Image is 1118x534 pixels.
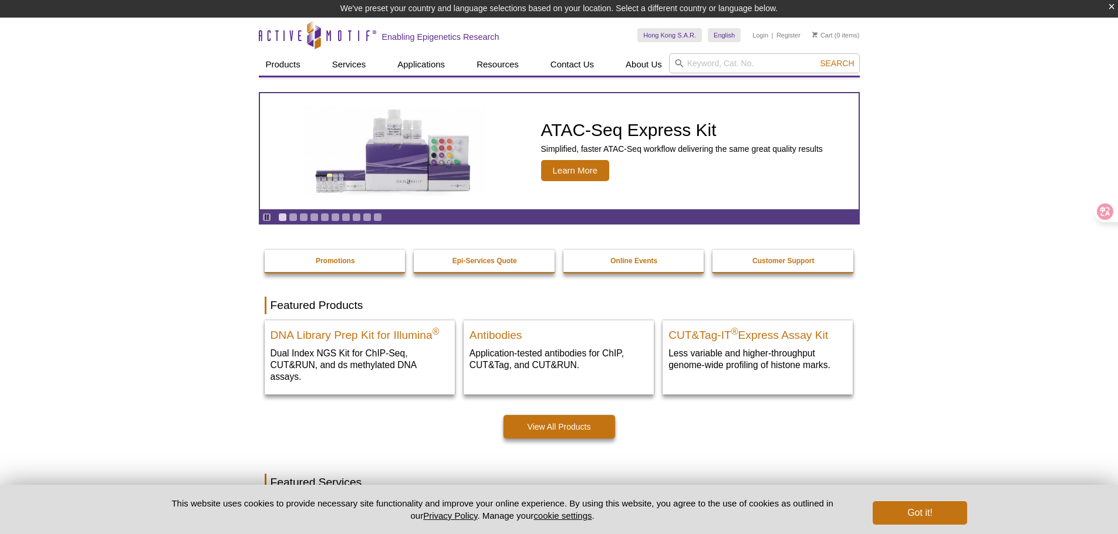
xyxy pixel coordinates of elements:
a: Online Events [563,250,705,272]
li: (0 items) [812,28,860,42]
a: Go to slide 8 [352,213,361,222]
p: Application-tested antibodies for ChIP, CUT&Tag, and CUT&RUN. [470,347,648,371]
a: Resources [470,53,526,76]
button: Got it! [873,501,967,525]
sup: ® [433,326,440,336]
p: Dual Index NGS Kit for ChIP-Seq, CUT&RUN, and ds methylated DNA assays. [271,347,449,383]
a: CUT&Tag-IT® Express Assay Kit CUT&Tag-IT®Express Assay Kit Less variable and higher-throughput ge... [663,320,853,383]
a: About Us [619,53,669,76]
a: Promotions [265,250,407,272]
strong: Promotions [316,257,355,265]
a: Login [752,31,768,39]
a: All Antibodies Antibodies Application-tested antibodies for ChIP, CUT&Tag, and CUT&RUN. [464,320,654,383]
p: This website uses cookies to provide necessary site functionality and improve your online experie... [151,497,854,522]
li: | [772,28,774,42]
img: ATAC-Seq Express Kit [298,107,491,196]
a: Cart [812,31,833,39]
h2: DNA Library Prep Kit for Illumina [271,324,449,341]
a: ATAC-Seq Express Kit ATAC-Seq Express Kit Simplified, faster ATAC-Seq workflow delivering the sam... [260,93,859,209]
h2: Antibodies [470,324,648,341]
a: Go to slide 10 [373,213,382,222]
span: Search [820,59,854,68]
a: Toggle autoplay [262,213,271,222]
a: Register [776,31,800,39]
strong: Online Events [610,257,657,265]
a: Epi-Services Quote [414,250,556,272]
h2: Featured Services [265,474,854,491]
span: Learn More [541,160,610,181]
a: Go to slide 7 [342,213,350,222]
button: Search [816,58,857,69]
a: Services [325,53,373,76]
a: Contact Us [543,53,601,76]
article: ATAC-Seq Express Kit [260,93,859,209]
h2: Featured Products [265,297,854,314]
strong: Customer Support [752,257,814,265]
a: Go to slide 4 [310,213,319,222]
a: Products [259,53,308,76]
input: Keyword, Cat. No. [669,53,860,73]
h2: ATAC-Seq Express Kit [541,121,823,139]
a: Go to slide 5 [320,213,329,222]
p: Simplified, faster ATAC-Seq workflow delivering the same great quality results [541,144,823,154]
p: Less variable and higher-throughput genome-wide profiling of histone marks​. [668,347,847,371]
a: Go to slide 6 [331,213,340,222]
a: Privacy Policy [423,511,477,521]
a: Customer Support [712,250,854,272]
a: Go to slide 9 [363,213,371,222]
a: Applications [390,53,452,76]
h2: Enabling Epigenetics Research [382,32,499,42]
a: Go to slide 1 [278,213,287,222]
a: English [708,28,741,42]
a: DNA Library Prep Kit for Illumina DNA Library Prep Kit for Illumina® Dual Index NGS Kit for ChIP-... [265,320,455,394]
a: Go to slide 3 [299,213,308,222]
h2: CUT&Tag-IT Express Assay Kit [668,324,847,341]
a: Go to slide 2 [289,213,298,222]
a: Hong Kong S.A.R. [637,28,702,42]
img: Your Cart [812,32,818,38]
sup: ® [731,326,738,336]
button: cookie settings [533,511,592,521]
strong: Epi-Services Quote [452,257,517,265]
a: View All Products [504,415,615,438]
